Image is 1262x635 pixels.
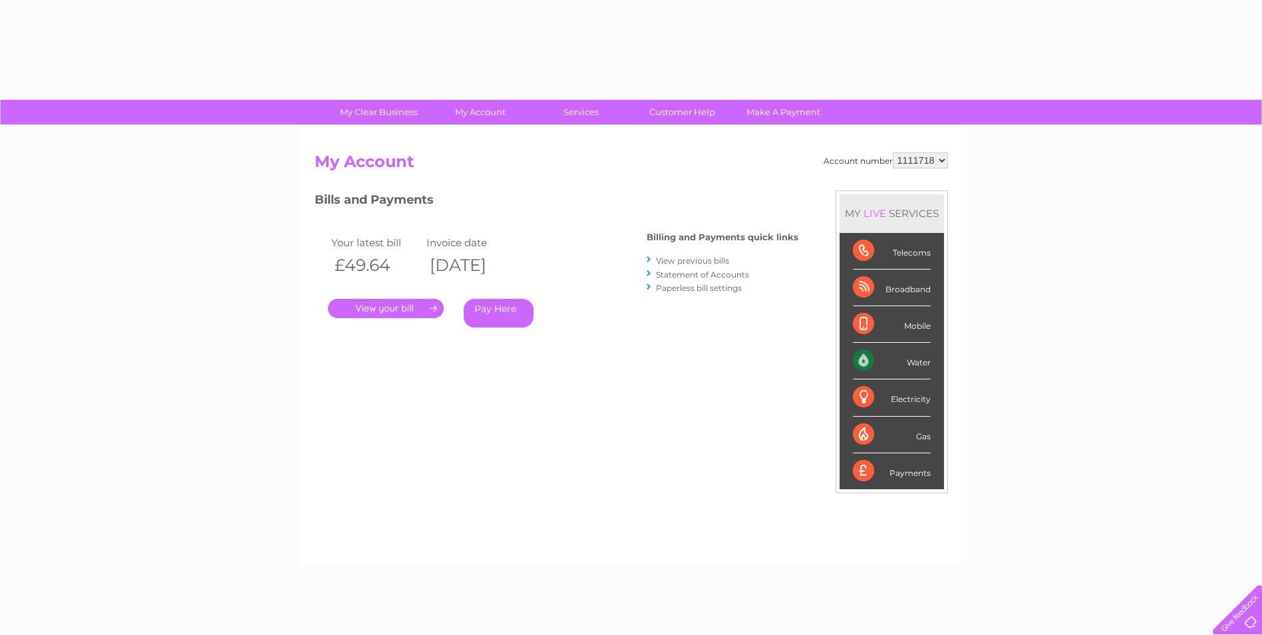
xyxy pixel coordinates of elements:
[315,152,948,178] h2: My Account
[328,234,424,252] td: Your latest bill
[853,306,931,343] div: Mobile
[647,232,798,242] h4: Billing and Payments quick links
[853,379,931,416] div: Electricity
[853,417,931,453] div: Gas
[728,100,838,124] a: Make A Payment
[425,100,535,124] a: My Account
[656,256,729,266] a: View previous bills
[315,190,798,214] h3: Bills and Payments
[853,270,931,306] div: Broadband
[840,194,944,232] div: MY SERVICES
[324,100,434,124] a: My Clear Business
[861,207,889,220] div: LIVE
[656,283,742,293] a: Paperless bill settings
[464,299,534,327] a: Pay Here
[423,252,519,279] th: [DATE]
[656,270,749,280] a: Statement of Accounts
[526,100,636,124] a: Services
[853,343,931,379] div: Water
[853,233,931,270] div: Telecoms
[328,299,444,318] a: .
[328,252,424,279] th: £49.64
[824,152,948,168] div: Account number
[423,234,519,252] td: Invoice date
[627,100,737,124] a: Customer Help
[853,453,931,489] div: Payments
